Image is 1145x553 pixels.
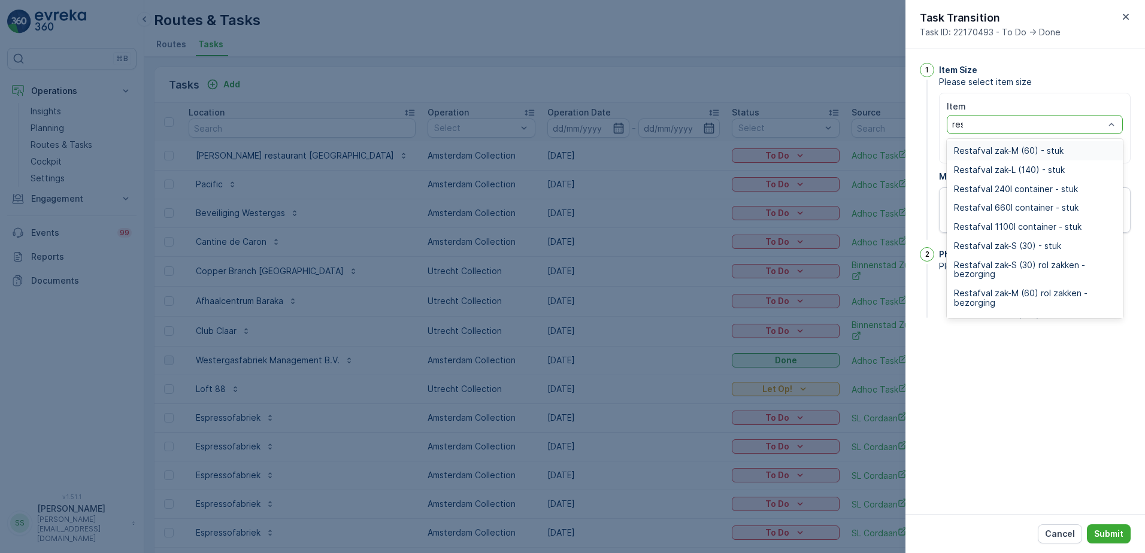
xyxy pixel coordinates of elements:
[1087,524,1131,543] button: Submit
[954,184,1078,194] span: Restafval 240l container - stuk
[920,247,934,262] div: 2
[1094,528,1123,540] p: Submit
[920,26,1061,38] span: Task ID: 22170493 - To Do -> Done
[939,64,977,76] p: Item Size
[920,63,934,77] div: 1
[920,10,1061,26] p: Task Transition
[1038,524,1082,543] button: Cancel
[954,222,1082,232] span: Restafval 1100l container - stuk
[939,76,1131,88] span: Please select item size
[954,288,1116,308] span: Restafval zak-M (60) rol zakken - bezorging
[939,260,1131,272] span: Please take a picture of the waste collected
[954,260,1116,279] span: Restafval zak-S (30) rol zakken - bezorging
[939,171,1131,183] p: Mandatory Items ( 0 / 1 )
[939,277,1000,296] button: Upload File
[954,317,1116,336] span: Restafval zak-L (140) rol zakken - bezorging
[954,146,1064,156] span: Restafval zak-M (60) - stuk
[939,248,964,260] p: Photo
[954,203,1079,212] span: Restafval 660l container - stuk
[954,241,1061,251] span: Restafval zak-S (30) - stuk
[947,101,966,111] label: Item
[954,165,1065,175] span: Restafval zak-L (140) - stuk
[1045,528,1075,540] p: Cancel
